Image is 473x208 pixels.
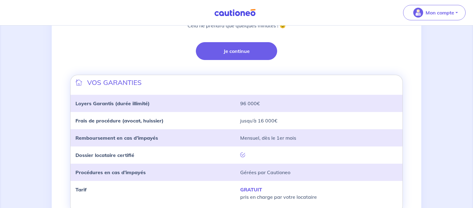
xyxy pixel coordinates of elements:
img: Cautioneo [212,9,258,17]
strong: Dossier locataire certifié [75,152,134,158]
button: illu_account_valid_menu.svgMon compte [403,5,466,20]
strong: Loyers Garantis (durée illimité) [75,100,150,106]
strong: Procédures en cas d’impayés [75,169,146,175]
strong: GRATUIT [240,186,262,193]
p: VOS GARANTIES [87,78,142,87]
strong: Frais de procédure (avocat, huissier) [75,118,164,124]
strong: Remboursement en cas d’impayés [75,135,158,141]
p: 96 000€ [240,100,398,107]
img: illu_account_valid_menu.svg [413,8,423,18]
p: Gérées par Cautioneo [240,169,398,176]
p: pris en charge par votre locataire [240,186,398,201]
p: Mon compte [426,9,454,16]
p: jusqu’à 16 000€ [240,117,398,124]
p: Mensuel, dès le 1er mois [240,134,398,142]
strong: Tarif [75,186,87,193]
button: Je continue [196,42,277,60]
